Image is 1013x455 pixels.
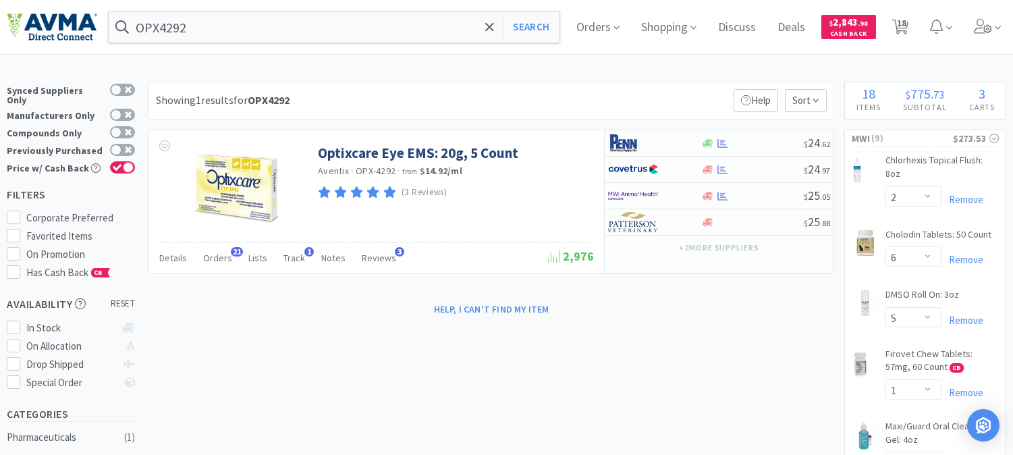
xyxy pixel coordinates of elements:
div: Showing 1 results [156,92,290,109]
img: f5e969b455434c6296c6d81ef179fa71_3.png [608,212,659,232]
div: Compounds Only [7,126,103,138]
span: . 62 [820,139,830,149]
h5: Categories [7,406,135,422]
div: On Allocation [26,338,116,354]
img: e77680b11cc048cd93748b7c361e07d2_7903.png [852,230,879,257]
img: df83cedb210b45b9a366dbba8c33f8a1_18075.png [852,423,879,450]
a: Cholodin Tablets: 50 Count [885,228,991,247]
span: CB [950,364,963,372]
span: . 88 [820,218,830,228]
span: · [351,165,354,177]
img: 10dc806f6ede43e688124a58f845c9bc_7929.png [852,290,879,317]
span: Has Cash Back [26,266,111,279]
button: Help, I can't find my item [426,298,557,321]
a: Deals [772,22,811,34]
h4: Carts [958,101,1006,113]
span: 1 [304,247,314,257]
span: 24 [804,161,830,177]
span: Notes [321,252,346,264]
button: +2more suppliers [672,238,766,257]
span: Orders [203,252,232,264]
h4: Subtotal [892,101,958,113]
div: Special Order [26,375,116,391]
span: 24 [804,135,830,151]
span: Details [159,252,187,264]
h5: Filters [7,187,135,203]
strong: OPX4292 [248,93,290,107]
a: $2,843.98Cash Back [821,9,876,45]
span: Cash Back [829,30,868,39]
div: Favorited Items [26,228,136,244]
div: Corporate Preferred [26,210,136,226]
p: (3 Reviews) [402,186,447,200]
div: Open Intercom Messenger [967,409,1000,441]
a: Remove [942,314,983,327]
a: Discuss [713,22,761,34]
span: 21 [231,247,243,257]
div: Synced Suppliers Only [7,84,103,105]
div: $273.53 [953,131,999,146]
img: e1133ece90fa4a959c5ae41b0808c578_9.png [608,133,659,153]
a: 18 [887,23,914,35]
a: Remove [942,253,983,266]
span: $ [906,88,910,101]
span: OPX-4292 [356,165,395,177]
span: $ [804,192,808,202]
span: from [402,167,417,176]
div: . [892,87,958,101]
span: $ [829,19,833,28]
span: 3 [979,85,985,102]
a: Maxi/Guard Oral Cleansing Gel: 4oz [885,420,999,452]
div: Drop Shipped [26,356,116,373]
img: f6b2451649754179b5b4e0c70c3f7cb0_2.png [608,186,659,206]
img: 263e00a45a5c4828837338120aa1846c_6420.png [852,157,863,184]
div: In Stock [26,320,116,336]
a: Chlorhexis Topical Flush: 8oz [885,154,999,186]
span: 775 [910,85,931,102]
h4: Items [845,101,892,113]
button: Search [503,11,559,43]
h5: Availability [7,296,135,312]
span: . 05 [820,192,830,202]
span: Sort [785,89,827,112]
span: $ [804,139,808,149]
a: Optixcare Eye EMS: 20g, 5 Count [318,144,518,162]
div: Pharmaceuticals [7,429,116,446]
span: 18 [862,85,875,102]
span: ( 9 ) [870,132,953,145]
span: 25 [804,188,830,203]
p: Help [734,89,778,112]
span: · [398,165,400,177]
img: e4e33dab9f054f5782a47901c742baa9_102.png [7,13,97,41]
span: Lists [248,252,267,264]
a: Remove [942,193,983,206]
a: Firovet Chew Tablets: 57mg, 60 Count CB [885,348,999,379]
span: reset [111,297,136,311]
span: MWI [852,131,870,146]
img: 2f7751e0bef24510b0033b47b99fed39_617033.png [852,350,869,377]
div: Price w/ Cash Back [7,161,103,173]
a: DMSO Roll On: 3oz [885,288,959,307]
input: Search by item, sku, manufacturer, ingredient, size... [109,11,559,43]
img: 8d20c09f84d44b0085b967625b812b8a_337886.jpeg [193,144,281,232]
span: CB [92,269,105,277]
a: Remove [942,386,983,399]
span: . 98 [858,19,868,28]
div: On Promotion [26,246,136,263]
a: Aventix [318,165,349,177]
strong: $14.92 / ml [420,165,462,177]
span: $ [804,218,808,228]
div: Previously Purchased [7,144,103,155]
span: 2,843 [829,16,868,28]
img: 77fca1acd8b6420a9015268ca798ef17_1.png [608,159,659,180]
span: for [234,93,290,107]
span: 25 [804,214,830,230]
span: 73 [933,88,944,101]
span: . 97 [820,165,830,176]
span: 3 [395,247,404,257]
div: Manufacturers Only [7,109,103,120]
span: Track [283,252,305,264]
span: Reviews [362,252,396,264]
span: 2,976 [548,248,594,264]
span: $ [804,165,808,176]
